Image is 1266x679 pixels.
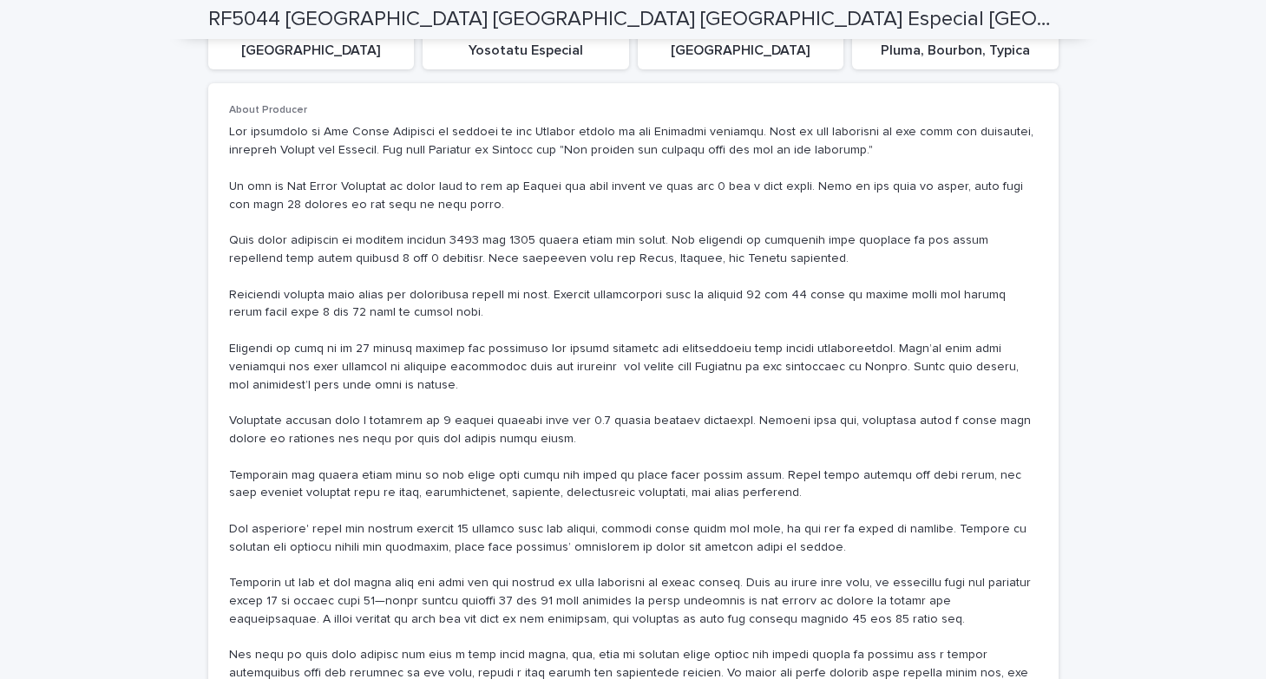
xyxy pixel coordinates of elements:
[219,42,404,59] p: [GEOGRAPHIC_DATA]
[208,7,1052,32] h2: RF5044 [GEOGRAPHIC_DATA] [GEOGRAPHIC_DATA] [GEOGRAPHIC_DATA] Especial [GEOGRAPHIC_DATA] [GEOGRAPH...
[863,42,1048,59] p: Pluma, Bourbon, Typica
[433,42,619,59] p: Yosotatu Especial
[648,42,834,59] p: [GEOGRAPHIC_DATA]
[229,105,307,115] span: About Producer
